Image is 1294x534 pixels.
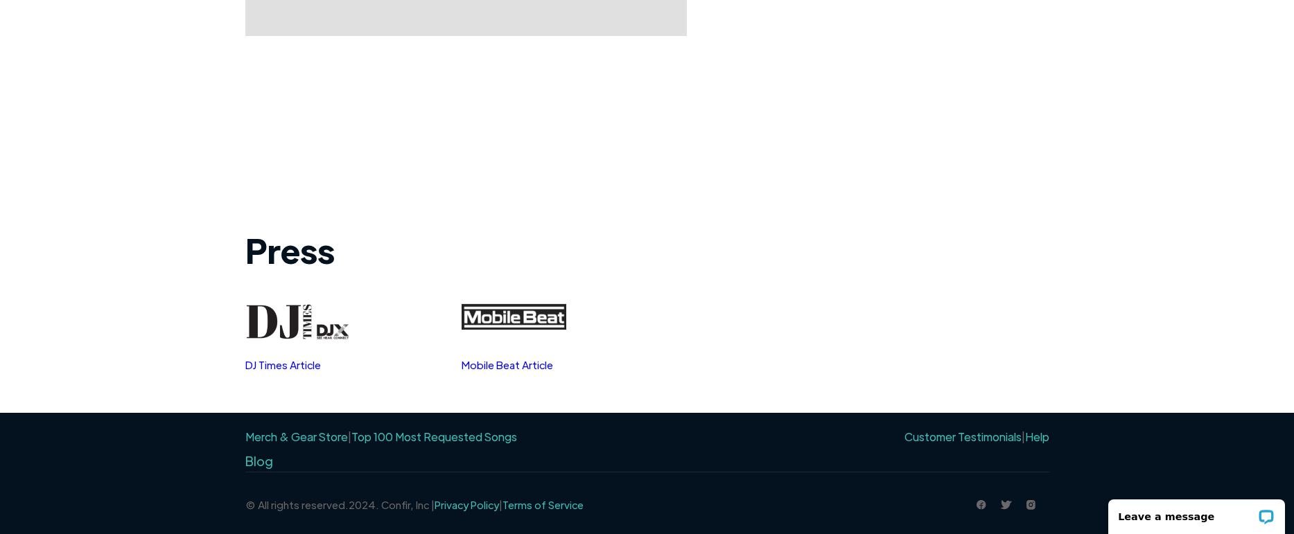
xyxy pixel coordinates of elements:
[351,429,517,444] a: Top 100 Most Requested Songs
[245,495,584,515] div: © All rights reserved.2024. Confir, Inc | |
[245,427,517,447] div: |
[1099,490,1294,534] iframe: LiveChat chat widget
[245,229,335,272] strong: Press
[245,429,348,444] a: Merch & Gear Store
[435,498,499,511] a: Privacy Policy
[1025,429,1049,444] a: Help
[245,304,350,339] img: dj times logo
[462,304,566,330] img: mobile beat icon
[904,429,1022,444] a: Customer Testimonials
[462,358,553,371] a: Mobile Beat Article
[245,358,321,371] a: DJ Times Article
[245,453,273,469] a: Blog
[502,498,584,511] a: Terms of Service
[900,427,1049,447] div: |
